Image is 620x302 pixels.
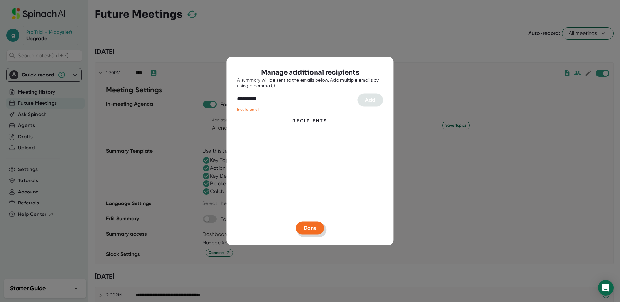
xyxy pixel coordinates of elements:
div: Open Intercom Messenger [598,280,614,296]
span: Add [365,97,375,103]
div: Invalid email [237,106,383,112]
div: Recipients [292,117,328,124]
button: Done [296,222,324,235]
span: Done [304,225,316,231]
button: Add [357,93,383,106]
div: A summary will be sent to the emails below. Add multiple emails by using a comma (,) [237,77,383,88]
h3: Manage additional recipients [261,67,359,77]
